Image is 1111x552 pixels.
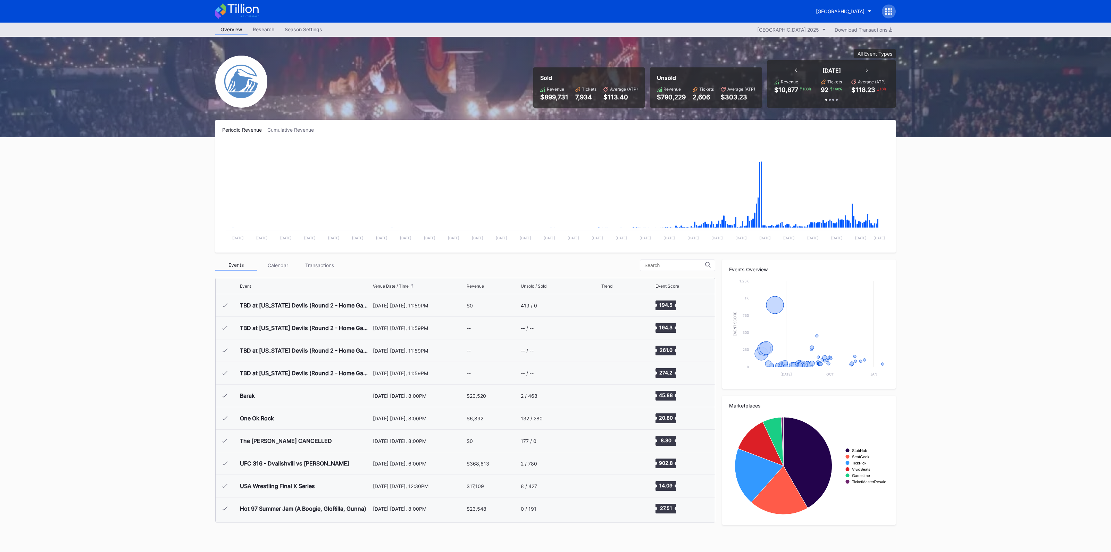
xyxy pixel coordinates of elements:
text: [DATE] [874,236,885,240]
text: [DATE] [328,236,340,240]
text: Jan [870,372,877,376]
text: 274.2 [659,370,673,376]
div: TBD at [US_STATE] Devils (Round 2 - Home Game 3) (Date TBD) (If Necessary) [240,347,371,354]
div: Events [215,260,257,271]
div: TBD at [US_STATE] Devils (Round 2 - Home Game 4) (Date TBD) (If Necessary) [240,370,371,377]
div: Unsold / Sold [521,283,546,289]
text: 27.51 [660,505,672,511]
div: $23,548 [467,506,486,512]
text: [DATE] [376,236,387,240]
text: 250 [743,347,749,352]
div: 16 % [879,86,887,92]
div: Event Score [655,283,679,289]
text: [DATE] [256,236,268,240]
text: 194.3 [659,324,673,330]
div: Sold [540,74,638,81]
div: One Ok Rock [240,415,274,422]
svg: Chart title [222,141,889,246]
text: TicketMasterResale [852,480,886,484]
button: [GEOGRAPHIC_DATA] 2025 [754,25,829,34]
div: Venue Date / Time [373,283,409,289]
text: 20.80 [659,415,673,421]
div: $17,109 [467,483,484,489]
text: [DATE] [352,236,364,240]
text: 8.30 [660,437,671,443]
div: 0 / 191 [521,506,536,512]
text: 194.5 [659,302,673,308]
svg: Chart title [601,342,622,359]
text: [DATE] [424,236,435,240]
div: 8 / 427 [521,483,537,489]
text: [DATE] [520,236,531,240]
div: [DATE] [DATE], 8:00PM [373,438,465,444]
text: 902.8 [659,460,673,466]
div: $899,731 [540,93,568,101]
div: -- [467,348,471,354]
div: Revenue [467,283,484,289]
div: -- / -- [521,348,534,354]
div: Revenue [663,86,681,92]
div: Tickets [582,86,596,92]
svg: Chart title [601,410,622,427]
div: 419 / 0 [521,303,537,308]
div: [DATE] [DATE], 12:30PM [373,483,465,489]
button: [GEOGRAPHIC_DATA] [811,5,877,18]
img: Devils-Logo.png [215,56,267,108]
div: 7,934 [575,93,596,101]
text: [DATE] [831,236,843,240]
div: 177 / 0 [521,438,536,444]
div: $0 [467,303,473,308]
text: [DATE] [711,236,723,240]
text: [DATE] [592,236,603,240]
div: Tickets [827,79,842,84]
div: Periodic Revenue [222,127,267,133]
div: Barak [240,392,255,399]
div: Download Transactions [835,27,892,33]
text: [DATE] [663,236,675,240]
div: The [PERSON_NAME] CANCELLED [240,437,332,444]
svg: Chart title [601,455,622,472]
text: 1.25k [740,279,749,283]
svg: Chart title [601,500,622,517]
button: All Event Types [854,49,896,58]
text: Oct [826,372,834,376]
div: Trend [601,283,612,289]
div: Average (ATP) [610,86,638,92]
div: Hot 97 Summer Jam (A Boogie, GloRilla, Gunna) [240,505,366,512]
text: Gametime [852,473,870,478]
text: [DATE] [232,236,244,240]
div: TBD at [US_STATE] Devils (Round 2 - Home Game 2) (Date TBD) (If Necessary) [240,324,371,331]
text: 0 [747,365,749,369]
div: $113.40 [603,93,638,101]
a: Overview [215,24,248,35]
text: TickPick [852,461,867,465]
div: [DATE] [DATE], 11:59PM [373,325,465,331]
svg: Chart title [729,278,889,382]
div: $303.23 [721,93,755,101]
text: [DATE] [280,236,292,240]
div: 92 [821,86,828,93]
div: Season Settings [279,24,327,34]
div: Calendar [257,260,299,271]
svg: Chart title [729,414,889,518]
text: 1k [745,296,749,300]
div: USA Wrestling Final X Series [240,483,315,489]
div: TBD at [US_STATE] Devils (Round 2 - Home Game 1) (Date TBD) (If Necessary) [240,302,371,309]
svg: Chart title [601,477,622,495]
div: $6,892 [467,415,483,421]
div: $368,613 [467,461,489,467]
div: [DATE] [DATE], 6:00PM [373,461,465,467]
text: [DATE] [687,236,699,240]
text: 14.09 [659,483,673,488]
div: 148 % [832,86,843,92]
div: [DATE] [DATE], 11:59PM [373,348,465,354]
text: [DATE] [472,236,483,240]
div: [DATE] [DATE], 8:00PM [373,506,465,512]
text: StubHub [852,448,867,453]
div: Cumulative Revenue [267,127,319,133]
div: [DATE] [DATE], 11:59PM [373,303,465,308]
text: [DATE] [640,236,651,240]
div: -- [467,370,471,376]
div: [DATE] [DATE], 8:00PM [373,393,465,399]
text: [DATE] [780,372,792,376]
